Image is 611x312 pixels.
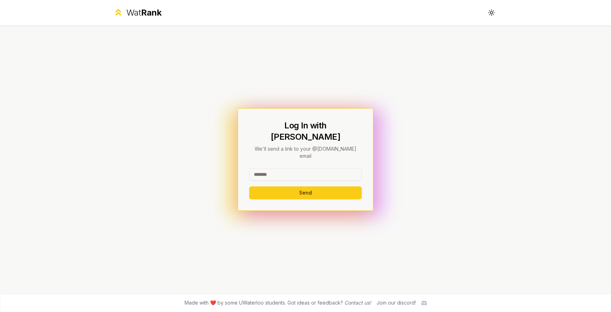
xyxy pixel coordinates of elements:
div: Join our discord! [377,299,416,306]
h1: Log In with [PERSON_NAME] [249,120,362,143]
span: Rank [141,7,162,18]
a: Contact us! [344,300,371,306]
a: WatRank [113,7,162,18]
span: Made with ❤️ by some UWaterloo students. Got ideas or feedback? [185,299,371,306]
p: We'll send a link to your @[DOMAIN_NAME] email [249,145,362,160]
div: Wat [126,7,162,18]
button: Send [249,186,362,199]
